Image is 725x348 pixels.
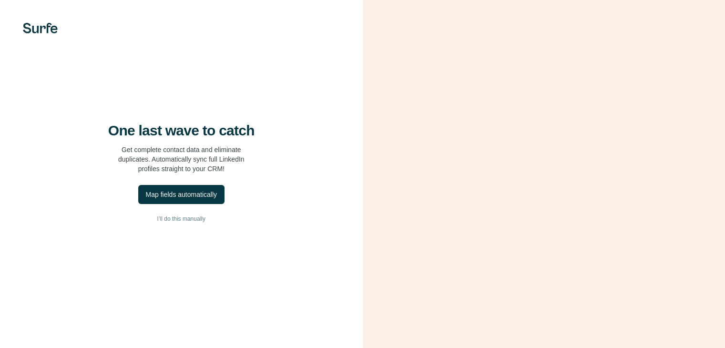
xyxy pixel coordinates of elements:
[108,122,255,139] h4: One last wave to catch
[23,23,58,33] img: Surfe's logo
[19,212,344,226] button: I’ll do this manually
[146,190,217,199] div: Map fields automatically
[138,185,225,204] button: Map fields automatically
[157,215,205,223] span: I’ll do this manually
[118,145,245,174] p: Get complete contact data and eliminate duplicates. Automatically sync full LinkedIn profiles str...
